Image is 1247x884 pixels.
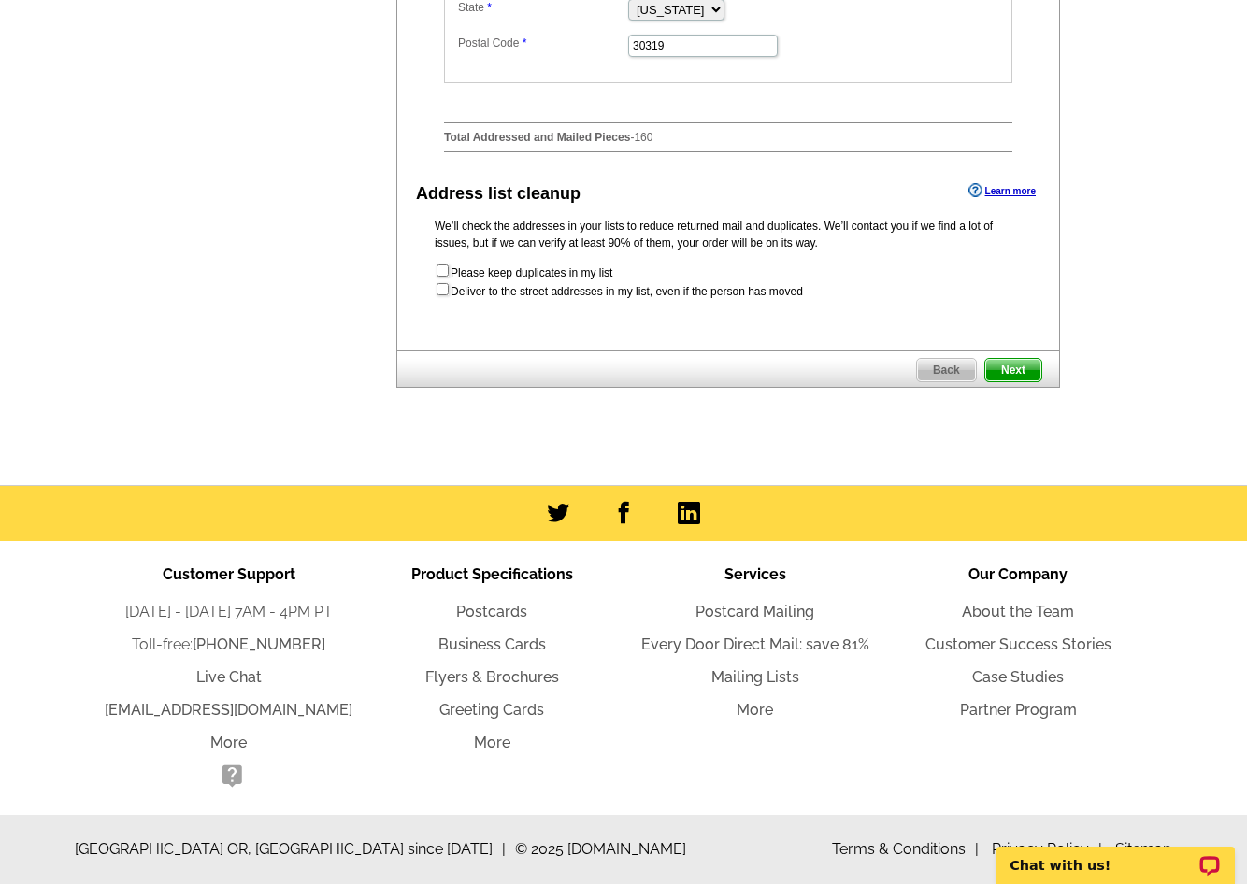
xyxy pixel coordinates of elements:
a: Back [916,358,977,382]
a: [EMAIL_ADDRESS][DOMAIN_NAME] [105,701,352,719]
a: Live Chat [196,668,262,686]
span: Next [985,359,1041,381]
a: Mailing Lists [711,668,799,686]
span: Product Specifications [411,565,573,583]
li: Toll-free: [97,634,361,656]
a: Flyers & Brochures [425,668,559,686]
a: Business Cards [438,635,546,653]
a: Every Door Direct Mail: save 81% [641,635,869,653]
a: Case Studies [972,668,1064,686]
a: Postcards [456,603,527,620]
span: Customer Support [163,565,295,583]
a: More [474,734,510,751]
iframe: LiveChat chat widget [984,825,1247,884]
label: Postal Code [458,35,626,51]
span: Services [724,565,786,583]
a: Partner Program [960,701,1077,719]
strong: Total Addressed and Mailed Pieces [444,131,630,144]
span: © 2025 [DOMAIN_NAME] [515,838,686,861]
div: Address list cleanup [416,181,580,207]
span: Our Company [968,565,1068,583]
li: [DATE] - [DATE] 7AM - 4PM PT [97,601,361,623]
a: Postcard Mailing [695,603,814,620]
a: Greeting Cards [439,701,544,719]
span: [GEOGRAPHIC_DATA] OR, [GEOGRAPHIC_DATA] since [DATE] [75,838,506,861]
span: Back [917,359,976,381]
span: 160 [634,131,652,144]
a: More [737,701,773,719]
a: [PHONE_NUMBER] [193,635,325,653]
a: Learn more [968,183,1036,198]
p: We’ll check the addresses in your lists to reduce returned mail and duplicates. We’ll contact you... [435,218,1022,251]
a: More [210,734,247,751]
a: Customer Success Stories [925,635,1111,653]
a: Terms & Conditions [832,840,979,858]
a: About the Team [962,603,1074,620]
form: Please keep duplicates in my list Deliver to the street addresses in my list, even if the person ... [435,263,1022,300]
